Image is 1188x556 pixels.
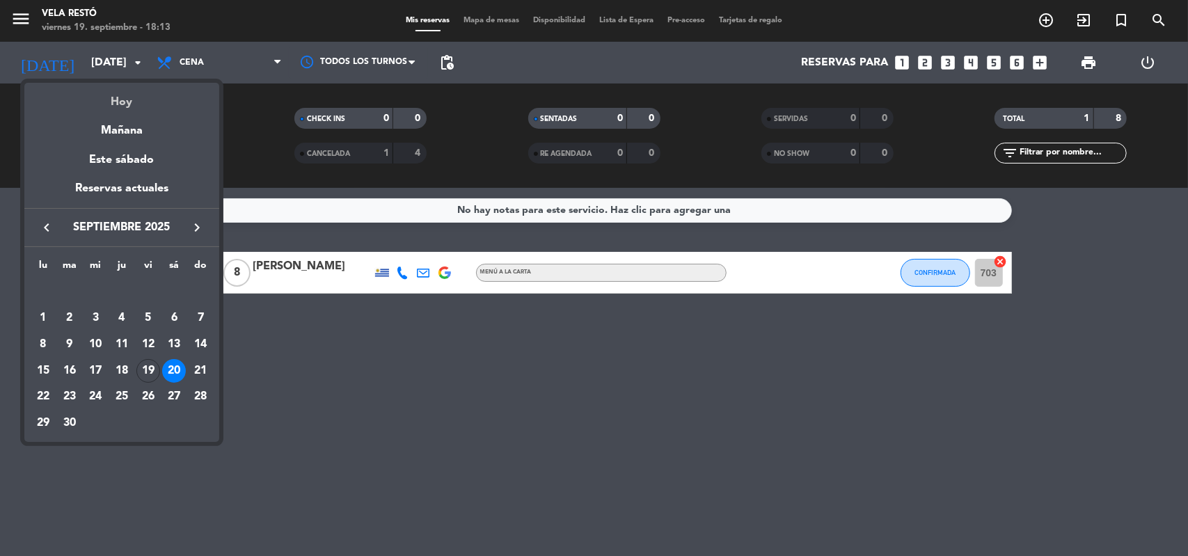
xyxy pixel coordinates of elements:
td: 25 de septiembre de 2025 [109,383,135,410]
td: 7 de septiembre de 2025 [187,305,214,331]
th: sábado [161,257,188,279]
i: keyboard_arrow_left [38,219,55,236]
td: SEP. [30,279,214,305]
td: 6 de septiembre de 2025 [161,305,188,331]
div: 23 [58,385,81,408]
div: Hoy [24,83,219,111]
div: 8 [31,333,55,356]
div: 12 [136,333,160,356]
div: 18 [110,359,134,383]
div: 5 [136,306,160,330]
div: 27 [162,385,186,408]
div: 9 [58,333,81,356]
div: Este sábado [24,141,219,180]
div: 14 [189,333,212,356]
td: 26 de septiembre de 2025 [135,383,161,410]
td: 9 de septiembre de 2025 [56,331,83,358]
td: 29 de septiembre de 2025 [30,410,56,436]
td: 10 de septiembre de 2025 [82,331,109,358]
td: 21 de septiembre de 2025 [187,358,214,384]
th: jueves [109,257,135,279]
td: 18 de septiembre de 2025 [109,358,135,384]
td: 1 de septiembre de 2025 [30,305,56,331]
div: 2 [58,306,81,330]
div: 26 [136,385,160,408]
td: 27 de septiembre de 2025 [161,383,188,410]
div: 3 [84,306,107,330]
th: domingo [187,257,214,279]
div: 10 [84,333,107,356]
div: 15 [31,359,55,383]
div: 17 [84,359,107,383]
div: 4 [110,306,134,330]
div: Reservas actuales [24,180,219,208]
td: 12 de septiembre de 2025 [135,331,161,358]
td: 20 de septiembre de 2025 [161,358,188,384]
td: 5 de septiembre de 2025 [135,305,161,331]
th: martes [56,257,83,279]
div: 30 [58,411,81,435]
td: 13 de septiembre de 2025 [161,331,188,358]
td: 16 de septiembre de 2025 [56,358,83,384]
div: 22 [31,385,55,408]
td: 3 de septiembre de 2025 [82,305,109,331]
button: keyboard_arrow_left [34,219,59,237]
td: 22 de septiembre de 2025 [30,383,56,410]
td: 15 de septiembre de 2025 [30,358,56,384]
td: 28 de septiembre de 2025 [187,383,214,410]
td: 14 de septiembre de 2025 [187,331,214,358]
div: 6 [162,306,186,330]
div: 1 [31,306,55,330]
td: 23 de septiembre de 2025 [56,383,83,410]
div: 21 [189,359,212,383]
th: viernes [135,257,161,279]
td: 8 de septiembre de 2025 [30,331,56,358]
div: 24 [84,385,107,408]
td: 24 de septiembre de 2025 [82,383,109,410]
div: 16 [58,359,81,383]
button: keyboard_arrow_right [184,219,209,237]
span: septiembre 2025 [59,219,184,237]
td: 19 de septiembre de 2025 [135,358,161,384]
div: 28 [189,385,212,408]
th: miércoles [82,257,109,279]
td: 4 de septiembre de 2025 [109,305,135,331]
td: 11 de septiembre de 2025 [109,331,135,358]
div: 11 [110,333,134,356]
i: keyboard_arrow_right [189,219,205,236]
td: 2 de septiembre de 2025 [56,305,83,331]
div: 7 [189,306,212,330]
div: 19 [136,359,160,383]
div: 20 [162,359,186,383]
div: Mañana [24,111,219,140]
td: 30 de septiembre de 2025 [56,410,83,436]
div: 25 [110,385,134,408]
div: 29 [31,411,55,435]
td: 17 de septiembre de 2025 [82,358,109,384]
th: lunes [30,257,56,279]
div: 13 [162,333,186,356]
